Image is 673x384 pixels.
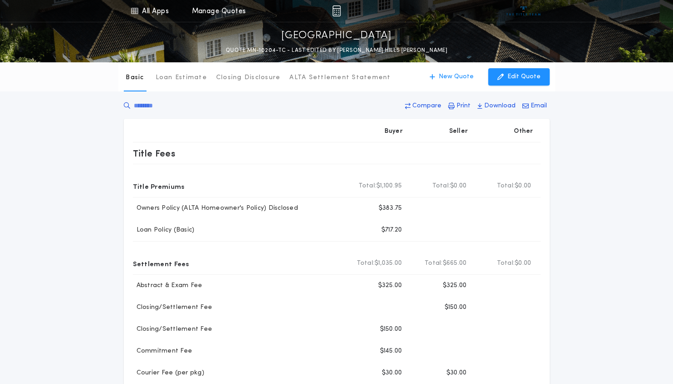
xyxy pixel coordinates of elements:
[446,369,467,378] p: $30.00
[514,127,533,136] p: Other
[385,127,403,136] p: Buyer
[443,281,467,290] p: $325.00
[443,259,467,268] span: $665.00
[378,281,402,290] p: $325.00
[133,146,176,161] p: Title Fees
[226,46,448,55] p: QUOTE MN-10204-TC - LAST EDITED BY [PERSON_NAME] HILLS [PERSON_NAME]
[379,204,402,213] p: $383.75
[515,259,531,268] span: $0.00
[382,369,402,378] p: $30.00
[497,182,515,191] b: Total:
[420,68,483,86] button: New Quote
[376,182,402,191] span: $1,100.95
[439,72,474,81] p: New Quote
[359,182,377,191] b: Total:
[133,256,189,271] p: Settlement Fees
[425,259,443,268] b: Total:
[380,325,402,334] p: $150.00
[216,73,281,82] p: Closing Disclosure
[126,73,144,82] p: Basic
[445,98,473,114] button: Print
[507,72,541,81] p: Edit Quote
[450,182,466,191] span: $0.00
[475,98,518,114] button: Download
[506,6,541,15] img: vs-icon
[332,5,341,16] img: img
[497,259,515,268] b: Total:
[432,182,450,191] b: Total:
[520,98,550,114] button: Email
[281,29,392,43] p: [GEOGRAPHIC_DATA]
[380,347,402,356] p: $145.00
[133,303,213,312] p: Closing/Settlement Fee
[133,179,185,193] p: Title Premiums
[449,127,468,136] p: Seller
[374,259,402,268] span: $1,035.00
[133,325,213,334] p: Closing/Settlement Fee
[133,369,204,378] p: Courier Fee (per pkg)
[488,68,550,86] button: Edit Quote
[357,259,375,268] b: Total:
[456,101,471,111] p: Print
[133,347,192,356] p: Commitment Fee
[402,98,444,114] button: Compare
[133,204,298,213] p: Owners Policy (ALTA Homeowner's Policy) Disclosed
[133,281,202,290] p: Abstract & Exam Fee
[381,226,402,235] p: $717.20
[289,73,390,82] p: ALTA Settlement Statement
[412,101,441,111] p: Compare
[133,226,195,235] p: Loan Policy (Basic)
[484,101,516,111] p: Download
[156,73,207,82] p: Loan Estimate
[531,101,547,111] p: Email
[515,182,531,191] span: $0.00
[445,303,467,312] p: $150.00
